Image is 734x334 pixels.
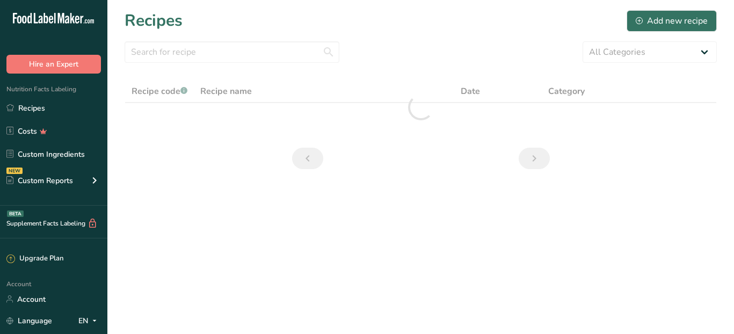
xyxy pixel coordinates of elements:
[519,148,550,169] a: Next page
[6,55,101,74] button: Hire an Expert
[125,41,339,63] input: Search for recipe
[6,253,63,264] div: Upgrade Plan
[6,168,23,174] div: NEW
[7,210,24,217] div: BETA
[78,314,101,327] div: EN
[292,148,323,169] a: Previous page
[125,9,183,33] h1: Recipes
[6,311,52,330] a: Language
[627,10,717,32] button: Add new recipe
[6,175,73,186] div: Custom Reports
[636,14,708,27] div: Add new recipe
